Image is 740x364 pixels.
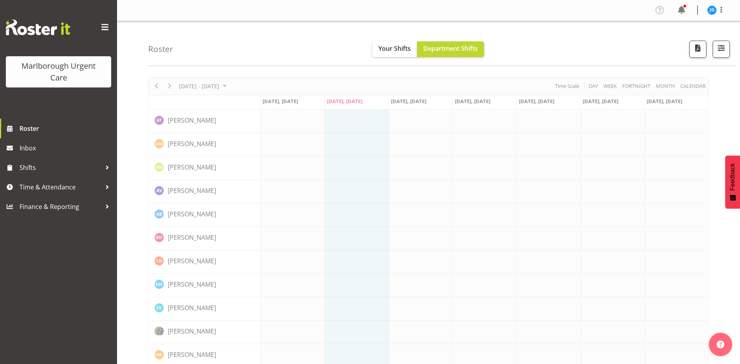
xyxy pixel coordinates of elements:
[20,201,101,212] span: Finance & Reporting
[6,20,70,35] img: Rosterit website logo
[713,41,730,58] button: Filter Shifts
[20,142,113,154] span: Inbox
[14,60,103,84] div: Marlborough Urgent Care
[20,123,113,134] span: Roster
[20,162,101,173] span: Shifts
[423,44,478,53] span: Department Shifts
[689,41,706,58] button: Download a PDF of the roster according to the set date range.
[717,341,724,348] img: help-xxl-2.png
[372,41,417,57] button: Your Shifts
[148,45,173,54] h4: Roster
[378,44,411,53] span: Your Shifts
[707,5,717,15] img: josephine-godinez11850.jpg
[725,155,740,209] button: Feedback - Show survey
[729,163,736,191] span: Feedback
[20,181,101,193] span: Time & Attendance
[417,41,484,57] button: Department Shifts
